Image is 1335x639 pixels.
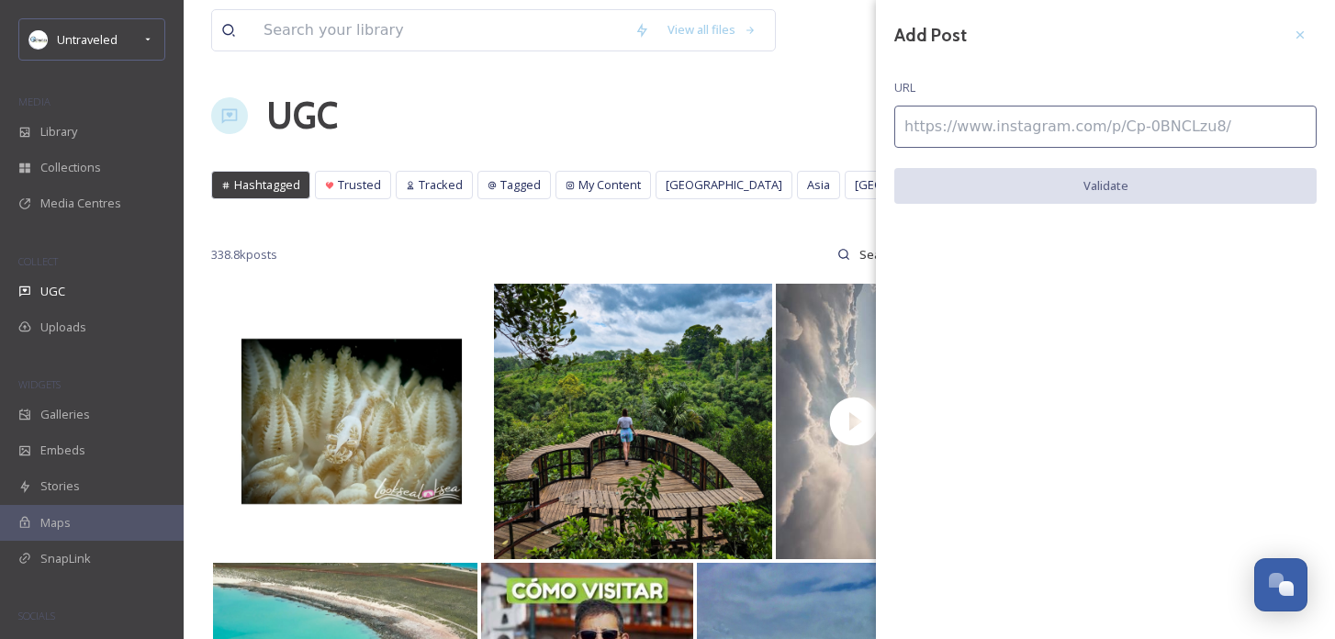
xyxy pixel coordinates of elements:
span: Asia [807,176,830,194]
input: https://www.instagram.com/p/Cp-0BNCLzu8/ [894,106,1317,148]
span: 338.8k posts [211,246,277,263]
img: What good is livin' a life you've been given If all you do is stand in one place? #baliindonesia ... [494,284,771,559]
img: Untitled%20design.png [29,30,48,49]
h3: Add Post [894,22,967,49]
span: MEDIA [18,95,50,108]
a: View all files [658,12,766,48]
span: Library [40,123,77,140]
span: Embeds [40,442,85,459]
span: UGC [40,283,65,300]
span: SOCIALS [18,609,55,622]
span: URL [894,79,915,96]
img: Hippolyte Commensalis | Xenia Soft Coral Shrimp #lembeh #lembehstrait #indonesia #hippolyte #comm... [213,284,490,559]
a: UGC [266,88,338,143]
span: [GEOGRAPHIC_DATA] [855,176,971,194]
span: SnapLink [40,550,91,567]
span: Tagged [500,176,541,194]
span: Stories [40,477,80,495]
span: Uploads [40,319,86,336]
span: Trusted [338,176,381,194]
span: COLLECT [18,254,58,268]
button: Validate [894,168,1317,204]
input: Search your library [254,10,625,50]
span: WIDGETS [18,377,61,391]
span: Maps [40,514,71,532]
span: Collections [40,159,101,176]
span: Hashtagged [234,176,300,194]
span: Media Centres [40,195,121,212]
button: Open Chat [1254,558,1307,611]
span: [GEOGRAPHIC_DATA] [666,176,782,194]
span: Tracked [419,176,463,194]
input: Search [850,236,910,273]
span: Untraveled [57,31,118,48]
span: My Content [578,176,641,194]
img: thumbnail [771,284,937,559]
span: Galleries [40,406,90,423]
